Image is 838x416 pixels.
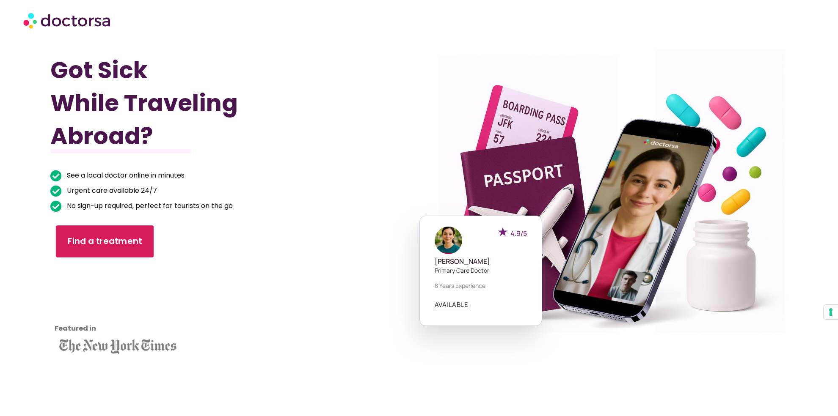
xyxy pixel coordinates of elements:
span: No sign-up required, perfect for tourists on the go [65,200,233,212]
p: 8 years experience [435,281,527,290]
a: Find a treatment [56,225,154,257]
span: Find a treatment [68,235,142,248]
strong: Featured in [55,323,96,333]
button: Your consent preferences for tracking technologies [824,305,838,319]
a: AVAILABLE [435,301,469,308]
span: AVAILABLE [435,301,469,308]
p: Primary care doctor [435,266,527,275]
span: See a local doctor online in minutes [65,170,185,181]
h1: Got Sick While Traveling Abroad? [50,54,364,153]
iframe: Customer reviews powered by Trustpilot [55,272,131,335]
span: Urgent care available 24/7 [65,185,157,197]
h5: [PERSON_NAME] [435,257,527,265]
span: 4.9/5 [510,229,527,238]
